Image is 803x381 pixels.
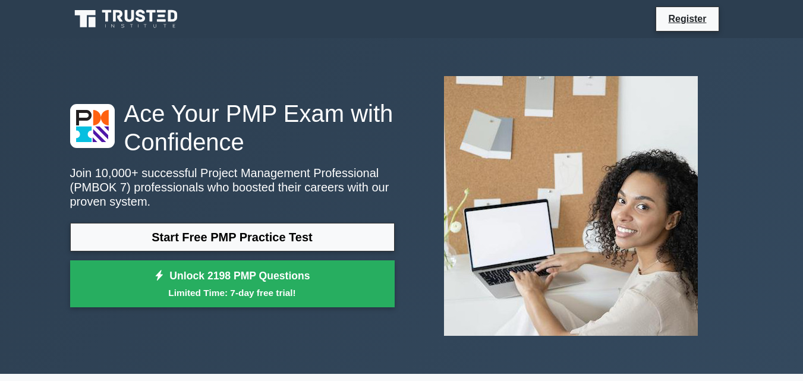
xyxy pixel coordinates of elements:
[70,223,395,251] a: Start Free PMP Practice Test
[70,260,395,308] a: Unlock 2198 PMP QuestionsLimited Time: 7-day free trial!
[661,11,713,26] a: Register
[70,166,395,209] p: Join 10,000+ successful Project Management Professional (PMBOK 7) professionals who boosted their...
[85,286,380,300] small: Limited Time: 7-day free trial!
[70,99,395,156] h1: Ace Your PMP Exam with Confidence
